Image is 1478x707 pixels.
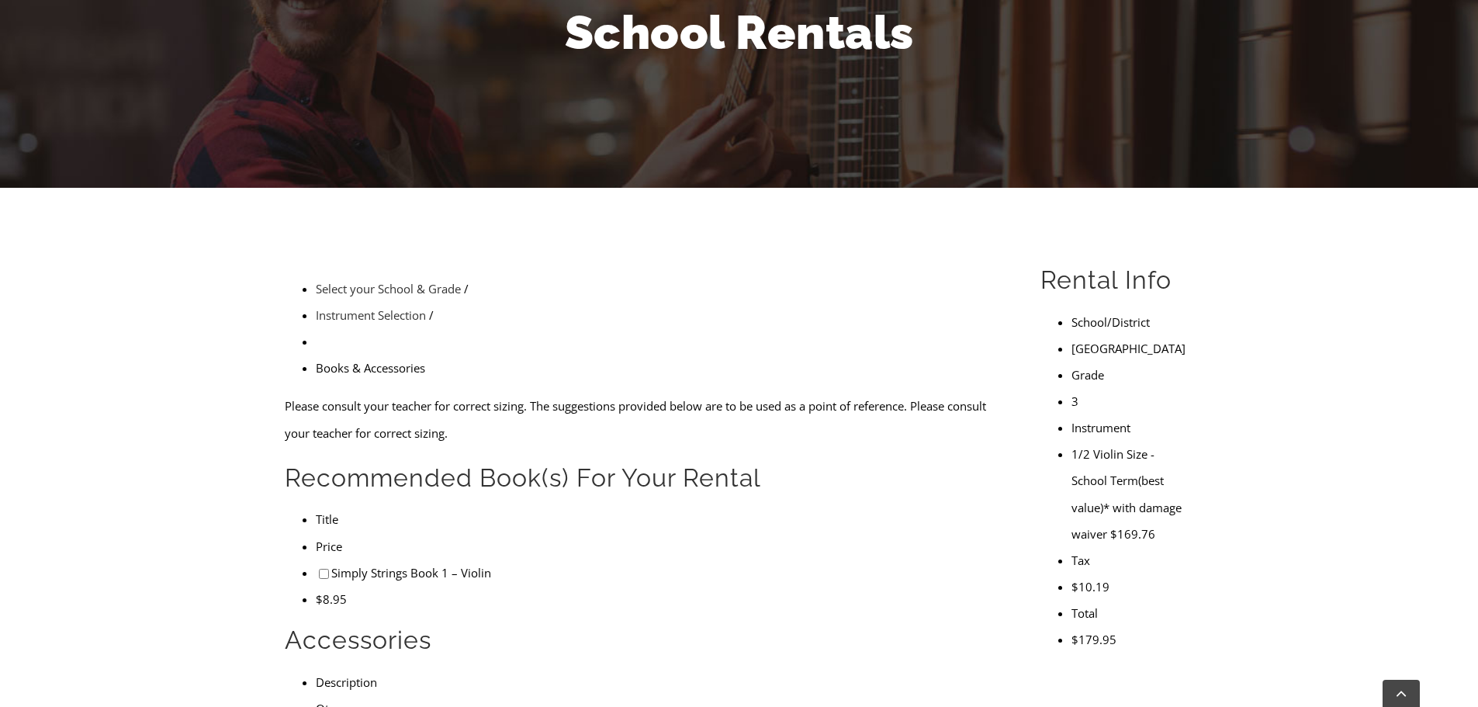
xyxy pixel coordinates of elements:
li: 1/2 Violin Size - School Term(best value)* with damage waiver $169.76 [1071,441,1193,546]
li: [GEOGRAPHIC_DATA] [1071,335,1193,362]
li: Instrument [1071,414,1193,441]
h2: Recommended Book(s) For Your Rental [285,462,1004,494]
li: Tax [1071,547,1193,574]
li: $179.95 [1071,626,1193,653]
a: Select your School & Grade [316,281,461,296]
span: / [429,307,434,323]
li: School/District [1071,309,1193,335]
p: Please consult your teacher for correct sizing. The suggestions provided below are to be used as ... [285,393,1004,445]
li: $10.19 [1071,574,1193,600]
li: Price [316,533,1004,560]
li: Description [316,669,1004,695]
li: 3 [1071,388,1193,414]
li: Title [316,506,1004,532]
h2: Accessories [285,624,1004,657]
li: Total [1071,600,1193,626]
a: Instrument Selection [316,307,426,323]
h2: Rental Info [1040,264,1193,296]
span: / [464,281,469,296]
li: Grade [1071,362,1193,388]
li: Books & Accessories [316,355,1004,381]
li: $8.95 [316,586,1004,612]
li: Simply Strings Book 1 – Violin [316,560,1004,586]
